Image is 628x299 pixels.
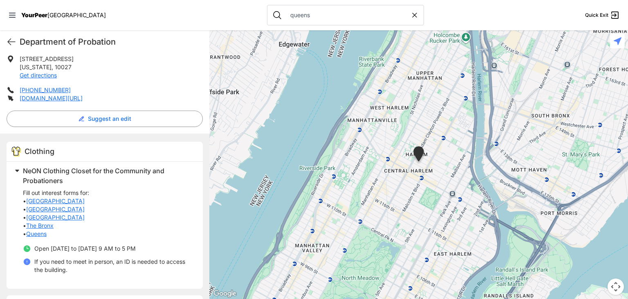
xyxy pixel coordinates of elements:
button: Map camera controls [608,279,624,295]
span: 10027 [55,63,72,70]
span: Clothing [25,147,54,156]
span: Quick Exit [585,12,608,18]
span: NeON Clothing Closet for the Community and Probationers [23,167,164,185]
a: [GEOGRAPHIC_DATA] [26,213,85,222]
div: Manhattan [412,146,426,165]
a: [GEOGRAPHIC_DATA] [26,205,85,213]
span: , [52,63,53,70]
span: Open [DATE] to [DATE] 9 AM to 5 PM [34,245,136,252]
a: Queens [26,230,47,238]
input: Search [285,11,410,19]
a: Get directions [20,72,57,79]
a: [DOMAIN_NAME][URL] [20,95,83,102]
a: [GEOGRAPHIC_DATA] [26,197,85,205]
a: The Bronx [26,222,54,230]
span: Suggest an edit [88,115,131,123]
span: [US_STATE] [20,63,52,70]
p: Fill out interest forms for: • • • • • [23,189,193,238]
a: Quick Exit [585,10,620,20]
a: [PHONE_NUMBER] [20,86,71,93]
img: Google [211,288,238,299]
h1: Department of Probation [20,36,203,48]
span: YourPeer [21,11,47,18]
button: Suggest an edit [7,111,203,127]
a: YourPeer[GEOGRAPHIC_DATA] [21,13,106,18]
a: Open this area in Google Maps (opens a new window) [211,288,238,299]
span: [GEOGRAPHIC_DATA] [47,11,106,18]
p: If you need to meet in person, an ID is needed to access the building. [34,258,193,274]
span: [STREET_ADDRESS] [20,55,74,62]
